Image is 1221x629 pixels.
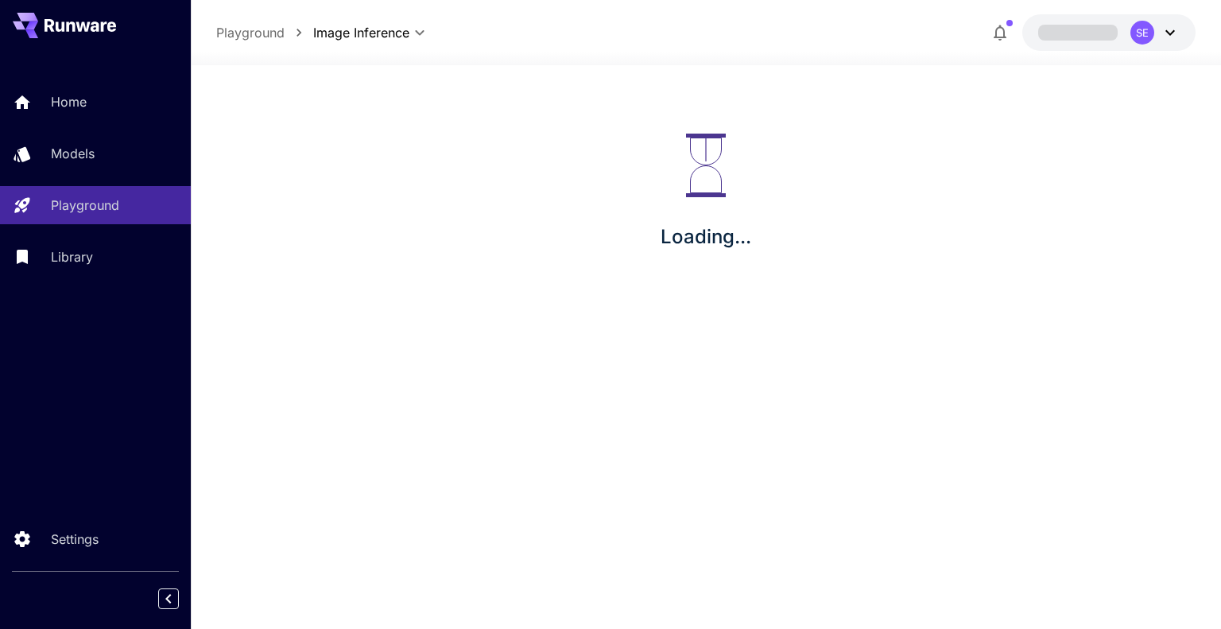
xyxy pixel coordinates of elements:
p: Library [51,247,93,266]
div: SE [1130,21,1154,45]
nav: breadcrumb [216,23,313,42]
p: Loading... [661,223,751,251]
div: Collapse sidebar [170,584,191,613]
a: Playground [216,23,285,42]
p: Playground [51,196,119,215]
button: Collapse sidebar [158,588,179,609]
span: Image Inference [313,23,409,42]
p: Settings [51,530,99,549]
button: SE [1022,14,1196,51]
p: Models [51,144,95,163]
p: Home [51,92,87,111]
